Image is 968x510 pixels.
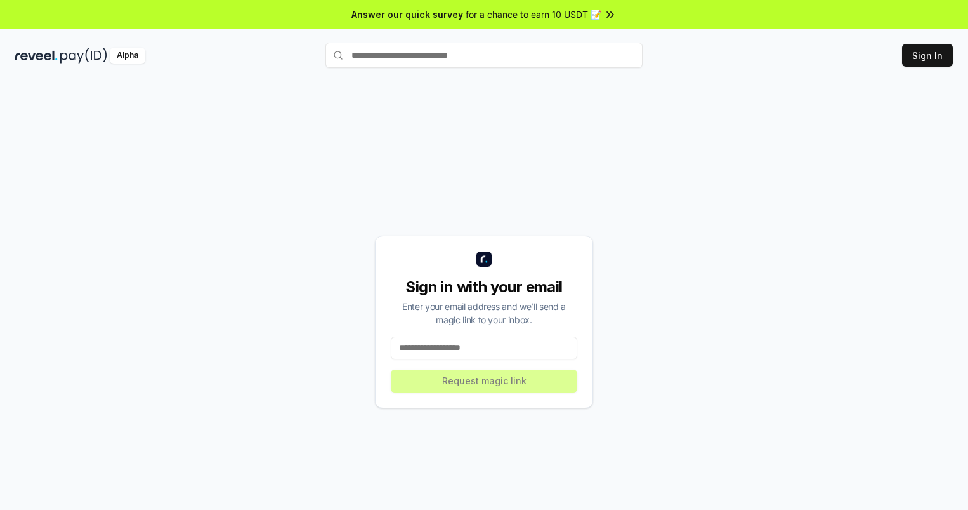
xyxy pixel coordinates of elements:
img: pay_id [60,48,107,64]
img: logo_small [476,252,492,267]
button: Sign In [902,44,953,67]
span: for a chance to earn 10 USDT 📝 [466,8,601,21]
div: Alpha [110,48,145,64]
img: reveel_dark [15,48,58,64]
div: Sign in with your email [391,277,577,297]
span: Answer our quick survey [351,8,463,21]
div: Enter your email address and we’ll send a magic link to your inbox. [391,300,577,326]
